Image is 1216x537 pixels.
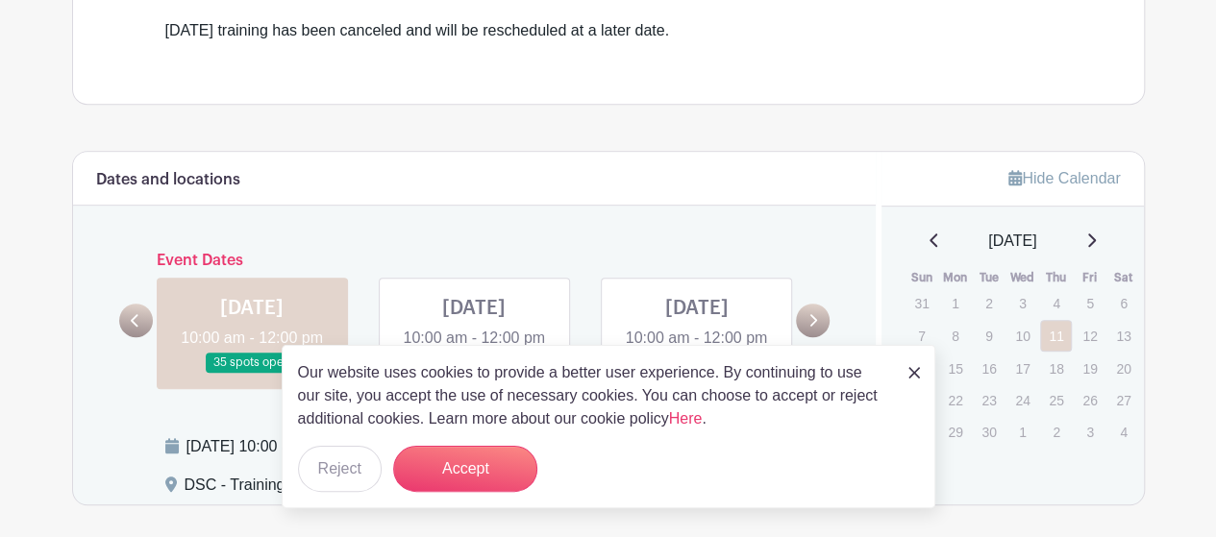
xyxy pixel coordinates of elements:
[906,288,937,318] p: 31
[1006,385,1038,415] p: 24
[1106,268,1140,287] th: Sat
[905,268,938,287] th: Sun
[1073,268,1106,287] th: Fri
[1005,268,1039,287] th: Wed
[1107,354,1139,383] p: 20
[1040,288,1072,318] p: 4
[939,354,971,383] p: 15
[1040,385,1072,415] p: 25
[939,321,971,351] p: 8
[96,171,240,189] h6: Dates and locations
[988,230,1036,253] span: [DATE]
[1040,417,1072,447] p: 2
[1040,354,1072,383] p: 18
[1006,354,1038,383] p: 17
[1040,320,1072,352] a: 11
[1074,354,1105,383] p: 19
[939,288,971,318] p: 1
[973,417,1005,447] p: 30
[906,321,937,351] p: 7
[185,474,509,504] div: DSC - Training Room A , [STREET_ADDRESS]
[973,354,1005,383] p: 16
[1006,321,1038,351] p: 10
[939,417,971,447] p: 29
[153,252,797,270] h6: Event Dates
[973,321,1005,351] p: 9
[669,410,703,427] a: Here
[938,268,972,287] th: Mon
[1107,288,1139,318] p: 6
[1039,268,1073,287] th: Thu
[1074,288,1105,318] p: 5
[1006,288,1038,318] p: 3
[972,268,1005,287] th: Tue
[1107,321,1139,351] p: 13
[1074,417,1105,447] p: 3
[908,367,920,378] img: close_button-5f87c8562297e5c2d7936805f587ecaba9071eb48480494691a3f1689db116b3.svg
[393,446,537,492] button: Accept
[1107,385,1139,415] p: 27
[973,288,1005,318] p: 2
[939,385,971,415] p: 22
[298,361,888,430] p: Our website uses cookies to provide a better user experience. By continuing to use our site, you ...
[1074,385,1105,415] p: 26
[973,385,1005,415] p: 23
[1006,417,1038,447] p: 1
[165,19,1052,42] div: [DATE] training has been canceled and will be rescheduled at a later date.
[298,446,382,492] button: Reject
[186,435,701,458] div: [DATE] 10:00 am to 12:00 pm
[1008,170,1120,186] a: Hide Calendar
[1107,417,1139,447] p: 4
[1074,321,1105,351] p: 12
